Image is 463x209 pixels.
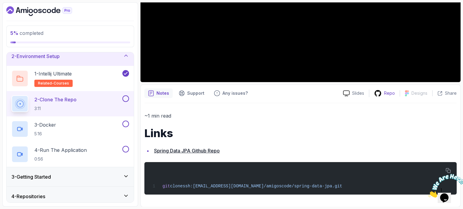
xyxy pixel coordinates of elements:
[34,96,77,103] p: 2 - Clone The Repo
[34,131,56,137] p: 5:16
[175,88,208,98] button: Support button
[11,173,51,180] h3: 3 - Getting Started
[34,70,72,77] p: 1 - Intellij Ultimate
[426,171,463,200] iframe: chat widget
[10,30,18,36] span: 5 %
[352,90,364,96] p: Slides
[432,90,457,96] button: Share
[6,6,86,16] a: Dashboard
[38,81,69,86] span: related-courses
[222,90,248,96] p: Any issues?
[11,53,60,60] h3: 2 - Environment Setup
[2,2,5,8] span: 1
[384,90,395,96] p: Repo
[156,90,169,96] p: Notes
[183,184,342,189] span: ssh:[EMAIL_ADDRESS][DOMAIN_NAME]/amigoscode/spring-data-jpa.git
[7,167,134,186] button: 3-Getting Started
[10,30,43,36] span: completed
[7,47,134,66] button: 2-Environment Setup
[34,121,56,128] p: 3 - Docker
[445,90,457,96] p: Share
[34,106,77,112] p: 3:11
[11,70,129,87] button: 1-Intellij Ultimaterelated-courses
[338,90,369,97] a: Slides
[34,156,87,162] p: 0:56
[11,95,129,112] button: 2-Clone The Repo3:11
[170,184,183,189] span: clone
[11,121,129,137] button: 3-Docker5:16
[11,146,129,163] button: 4-Run The Application0:56
[2,2,40,26] img: Chat attention grabber
[210,88,251,98] button: Feedback button
[411,90,427,96] p: Designs
[369,90,400,97] a: Repo
[187,90,204,96] p: Support
[144,112,457,120] p: ~1 min read
[7,187,134,206] button: 4-Repositories
[162,184,170,189] span: git
[144,127,457,139] h1: Links
[11,193,45,200] h3: 4 - Repositories
[34,146,87,154] p: 4 - Run The Application
[144,88,173,98] button: notes button
[154,148,220,154] a: Spring Data JPA Github Repo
